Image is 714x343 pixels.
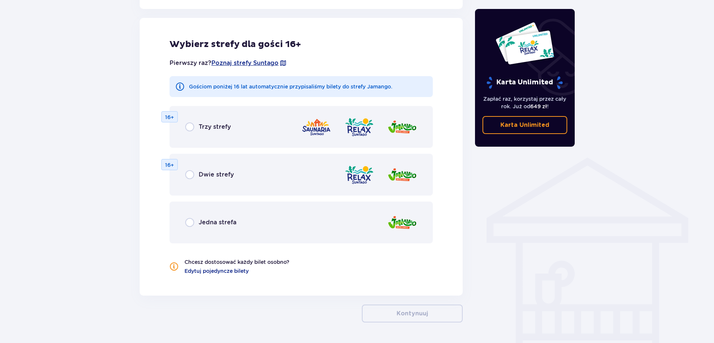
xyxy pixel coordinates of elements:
p: Karta Unlimited [500,121,549,129]
p: Zapłać raz, korzystaj przez cały rok. Już od ! [482,95,568,110]
p: Gościom poniżej 16 lat automatycznie przypisaliśmy bilety do strefy Jamango. [189,83,392,90]
a: Poznaj strefy Suntago [211,59,279,67]
p: 16+ [165,161,174,169]
button: Kontynuuj [362,305,463,322]
img: Dwie karty całoroczne do Suntago z napisem 'UNLIMITED RELAX', na białym tle z tropikalnymi liśćmi... [495,22,555,65]
a: Edytuj pojedyncze bilety [184,267,249,275]
img: Jamango [387,164,417,185]
p: Chcesz dostosować każdy bilet osobno? [184,258,289,266]
img: Saunaria [301,116,331,138]
span: 649 zł [530,103,547,109]
img: Relax [344,116,374,138]
p: Pierwszy raz? [170,59,287,67]
p: Kontynuuj [397,309,428,318]
img: Relax [344,164,374,185]
h2: Wybierz strefy dla gości 16+ [170,39,433,50]
p: Karta Unlimited [486,76,564,89]
img: Jamango [387,116,417,138]
img: Jamango [387,212,417,233]
span: Jedna strefa [199,218,236,227]
a: Karta Unlimited [482,116,568,134]
p: 16+ [165,113,174,121]
span: Dwie strefy [199,171,234,179]
span: Trzy strefy [199,123,231,131]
